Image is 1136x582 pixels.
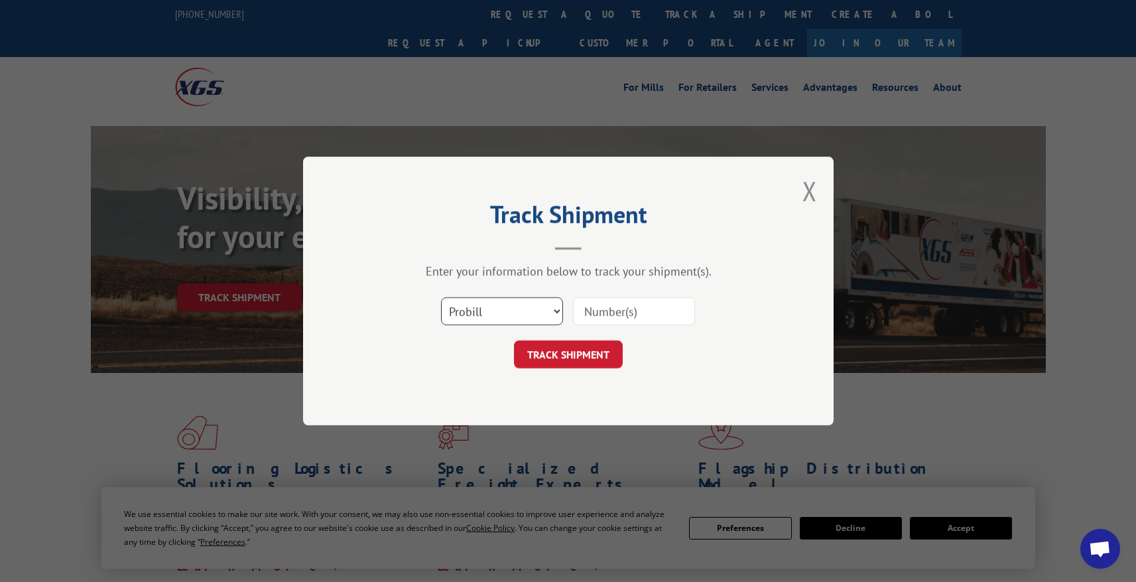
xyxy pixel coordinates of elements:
input: Number(s) [573,297,695,325]
div: Enter your information below to track your shipment(s). [369,263,767,279]
button: TRACK SHIPMENT [514,340,623,368]
h2: Track Shipment [369,205,767,230]
button: Close modal [802,173,817,208]
div: Open chat [1080,529,1120,569]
